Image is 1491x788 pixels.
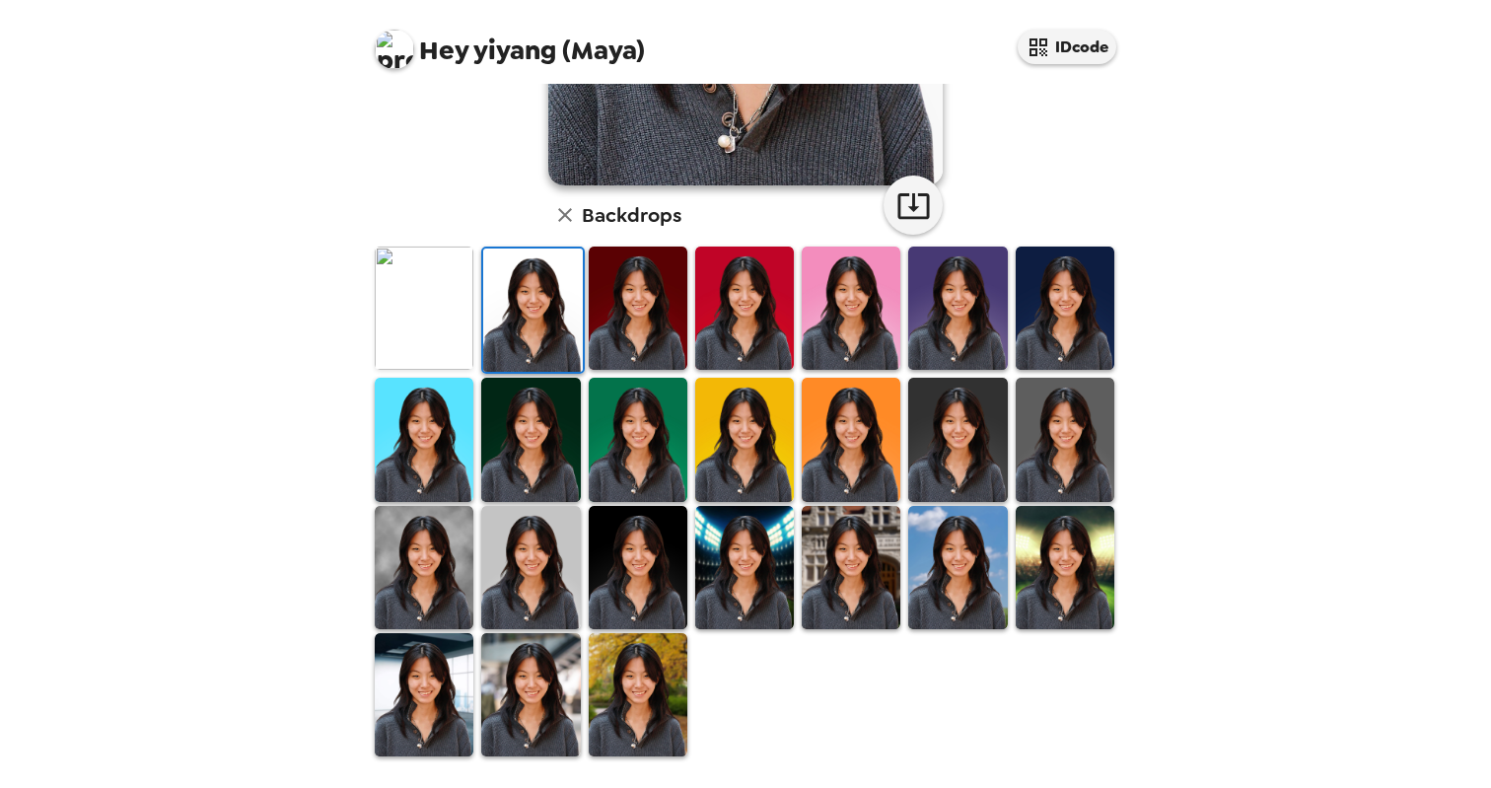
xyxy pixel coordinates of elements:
[375,247,473,370] img: Original
[375,30,414,69] img: profile pic
[419,33,468,68] span: Hey
[582,199,681,231] h6: Backdrops
[1018,30,1116,64] button: IDcode
[375,20,645,64] span: yiyang (Maya)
